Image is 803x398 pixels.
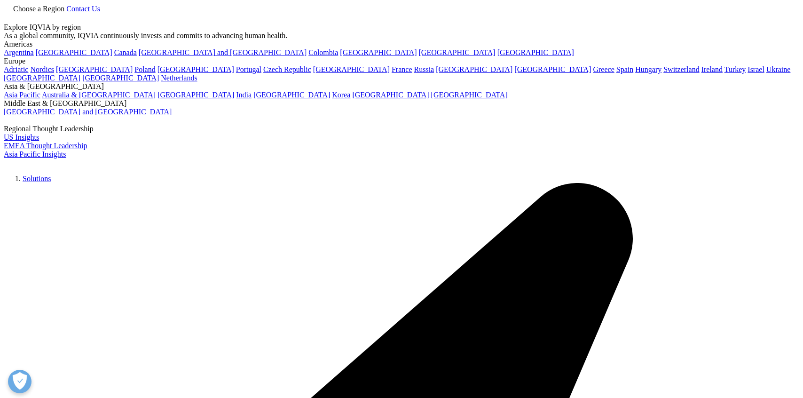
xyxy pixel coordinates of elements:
[114,48,137,56] a: Canada
[616,65,633,73] a: Spain
[332,91,350,99] a: Korea
[4,108,172,116] a: [GEOGRAPHIC_DATA] and [GEOGRAPHIC_DATA]
[4,74,80,82] a: [GEOGRAPHIC_DATA]
[4,32,799,40] div: As a global community, IQVIA continuously invests and commits to advancing human health.
[748,65,764,73] a: Israel
[66,5,100,13] a: Contact Us
[56,65,133,73] a: [GEOGRAPHIC_DATA]
[352,91,429,99] a: [GEOGRAPHIC_DATA]
[4,99,799,108] div: Middle East & [GEOGRAPHIC_DATA]
[431,91,508,99] a: [GEOGRAPHIC_DATA]
[4,82,799,91] div: Asia & [GEOGRAPHIC_DATA]
[4,125,799,133] div: Regional Thought Leadership
[4,91,40,99] a: Asia Pacific
[701,65,723,73] a: Ireland
[161,74,197,82] a: Netherlands
[593,65,614,73] a: Greece
[724,65,746,73] a: Turkey
[419,48,496,56] a: [GEOGRAPHIC_DATA]
[4,48,34,56] a: Argentina
[82,74,159,82] a: [GEOGRAPHIC_DATA]
[4,133,39,141] a: US Insights
[766,65,791,73] a: Ukraine
[30,65,54,73] a: Nordics
[663,65,699,73] a: Switzerland
[139,48,307,56] a: [GEOGRAPHIC_DATA] and [GEOGRAPHIC_DATA]
[514,65,591,73] a: [GEOGRAPHIC_DATA]
[4,65,28,73] a: Adriatic
[392,65,412,73] a: France
[4,40,799,48] div: Americas
[134,65,155,73] a: Poland
[23,175,51,183] a: Solutions
[313,65,390,73] a: [GEOGRAPHIC_DATA]
[340,48,417,56] a: [GEOGRAPHIC_DATA]
[263,65,311,73] a: Czech Republic
[8,370,31,393] button: Open Preferences
[236,65,261,73] a: Portugal
[42,91,156,99] a: Australia & [GEOGRAPHIC_DATA]
[4,23,799,32] div: Explore IQVIA by region
[253,91,330,99] a: [GEOGRAPHIC_DATA]
[497,48,574,56] a: [GEOGRAPHIC_DATA]
[414,65,434,73] a: Russia
[13,5,64,13] span: Choose a Region
[436,65,512,73] a: [GEOGRAPHIC_DATA]
[236,91,252,99] a: India
[4,142,87,150] a: EMEA Thought Leadership
[4,150,66,158] a: Asia Pacific Insights
[157,91,234,99] a: [GEOGRAPHIC_DATA]
[157,65,234,73] a: [GEOGRAPHIC_DATA]
[308,48,338,56] a: Colombia
[36,48,112,56] a: [GEOGRAPHIC_DATA]
[635,65,661,73] a: Hungary
[4,57,799,65] div: Europe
